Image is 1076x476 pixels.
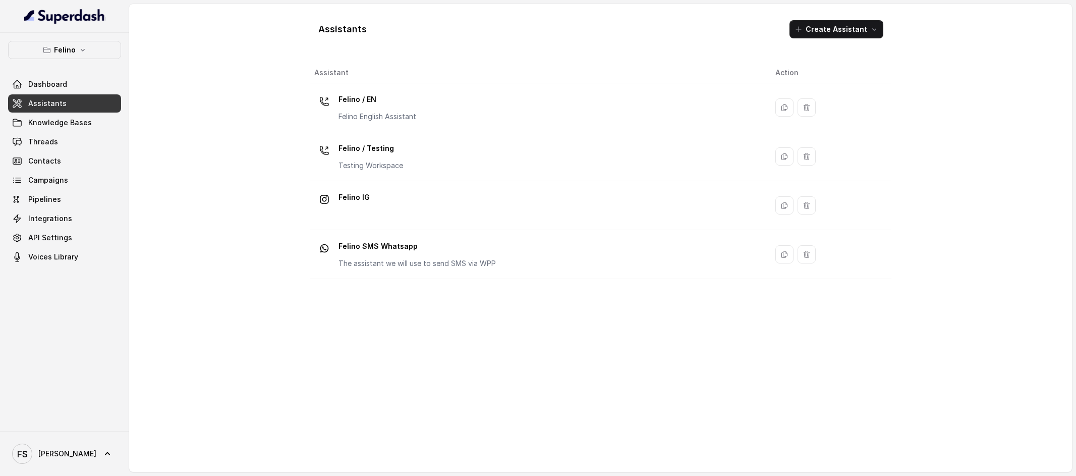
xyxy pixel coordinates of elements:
[8,152,121,170] a: Contacts
[8,171,121,189] a: Campaigns
[28,137,58,147] span: Threads
[338,238,496,254] p: Felino SMS Whatsapp
[28,156,61,166] span: Contacts
[338,258,496,269] p: The assistant we will use to send SMS via WPP
[8,75,121,93] a: Dashboard
[8,229,121,247] a: API Settings
[24,8,105,24] img: light.svg
[8,41,121,59] button: Felino
[338,91,416,108] p: Felino / EN
[54,44,76,56] p: Felino
[318,21,367,37] h1: Assistants
[28,79,67,89] span: Dashboard
[767,63,891,83] th: Action
[310,63,767,83] th: Assistant
[28,252,78,262] span: Voices Library
[8,248,121,266] a: Voices Library
[8,94,121,113] a: Assistants
[28,175,68,185] span: Campaigns
[789,20,883,38] button: Create Assistant
[38,449,96,459] span: [PERSON_NAME]
[28,233,72,243] span: API Settings
[338,112,416,122] p: Felino English Assistant
[8,114,121,132] a: Knowledge Bases
[338,161,403,171] p: Testing Workspace
[28,118,92,128] span: Knowledge Bases
[28,194,61,204] span: Pipelines
[338,189,370,205] p: Felino IG
[28,98,67,109] span: Assistants
[8,133,121,151] a: Threads
[8,440,121,468] a: [PERSON_NAME]
[338,140,403,156] p: Felino / Testing
[28,214,72,224] span: Integrations
[8,209,121,228] a: Integrations
[17,449,28,459] text: FS
[8,190,121,208] a: Pipelines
